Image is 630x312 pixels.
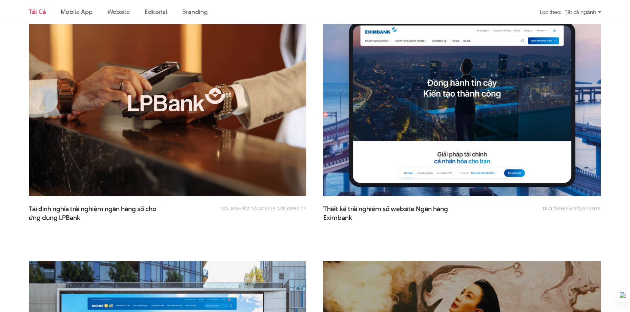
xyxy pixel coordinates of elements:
img: Eximbank Website Portal [309,1,615,206]
span: Thiết kế trải nghiệm số website Ngân hàng [323,205,459,222]
a: Website [287,205,306,212]
a: Mobile app [61,7,92,16]
span: Tái định nghĩa trải nghiệm ngân hàng số cho [29,205,164,222]
a: Editorial [145,7,167,16]
div: Lọc theo: [540,6,561,18]
div: , , [195,205,306,218]
span: ứng dụng LPBank [29,214,80,222]
a: Branding [182,7,207,16]
a: Thiết kế trải nghiệm số website Ngân hàngEximbank [323,205,459,222]
a: Tất cả [29,7,46,16]
span: Eximbank [323,214,352,222]
a: Website [581,205,601,212]
div: Tất cả ngành [565,6,601,18]
a: Mobile app [259,205,286,212]
a: Trải nghiệm số [542,205,580,212]
a: Website [107,7,130,16]
a: Trải nghiệm số [220,205,258,212]
img: LPBank Thumb [29,10,306,196]
a: Tái định nghĩa trải nghiệm ngân hàng số choứng dụng LPBank [29,205,164,222]
div: , [490,205,601,218]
